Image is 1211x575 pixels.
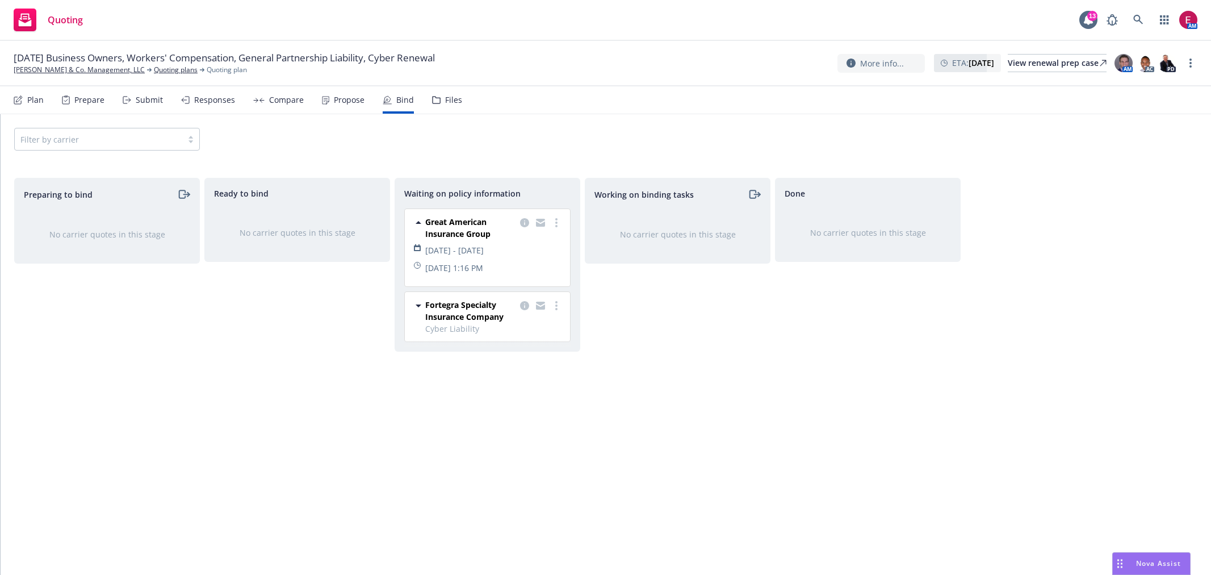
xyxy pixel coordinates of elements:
[425,216,516,240] span: Great American Insurance Group
[604,228,752,240] div: No carrier quotes in this stage
[550,216,563,230] a: more
[1112,552,1191,575] button: Nova Assist
[1184,56,1197,70] a: more
[1136,559,1181,568] span: Nova Assist
[334,95,364,105] div: Propose
[9,4,87,36] a: Quoting
[952,57,994,69] span: ETA :
[425,262,484,274] span: [DATE] 1:16 PM
[425,323,563,335] span: Cyber Liability
[534,216,547,230] a: copy logging email
[1127,9,1150,31] a: Search
[48,15,83,24] span: Quoting
[396,95,414,105] div: Bind
[445,95,462,105] div: Files
[1158,54,1176,72] img: photo
[550,299,563,312] a: more
[794,227,942,239] div: No carrier quotes in this stage
[860,57,904,69] span: More info...
[269,95,304,105] div: Compare
[404,188,521,199] span: Waiting on policy information
[33,228,181,240] div: No carrier quotes in this stage
[414,247,484,259] span: [DATE] - [DATE]
[223,227,371,239] div: No carrier quotes in this stage
[1179,11,1197,29] img: photo
[14,51,435,65] span: [DATE] Business Owners, Workers' Compensation, General Partnership Liability, Cyber Renewal
[14,65,145,75] a: [PERSON_NAME] & Co. Management, LLC
[74,95,104,105] div: Prepare
[518,216,531,230] a: copy logging email
[425,299,516,323] span: Fortegra Specialty Insurance Company
[969,57,994,68] strong: [DATE]
[154,65,198,75] a: Quoting plans
[207,65,247,75] span: Quoting plan
[194,95,235,105] div: Responses
[214,188,269,199] span: Ready to bind
[414,264,484,277] span: [DATE] 1:16 PM
[785,188,805,199] span: Done
[1008,55,1107,72] div: View renewal prep case
[747,188,761,201] a: moveRight
[177,188,190,201] a: moveRight
[27,95,44,105] div: Plan
[1008,54,1107,72] a: View renewal prep case
[534,299,547,312] a: copy logging email
[1087,11,1097,21] div: 13
[594,189,694,201] span: Working on binding tasks
[24,189,93,201] span: Preparing to bind
[1153,9,1176,31] a: Switch app
[136,95,163,105] div: Submit
[1113,553,1127,574] div: Drag to move
[1136,54,1154,72] img: photo
[1101,9,1124,31] a: Report a Bug
[1114,54,1133,72] img: photo
[837,54,925,73] button: More info...
[518,299,531,312] a: copy logging email
[425,244,484,256] span: [DATE] - [DATE]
